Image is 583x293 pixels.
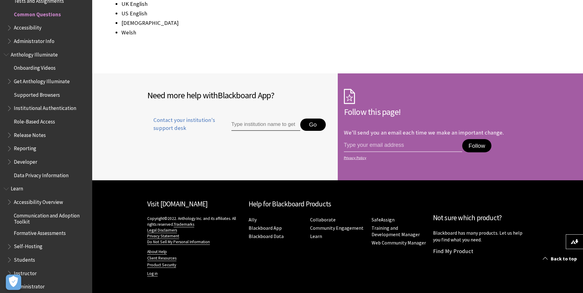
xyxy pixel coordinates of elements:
[14,90,60,98] span: Supported Browsers
[372,225,420,238] a: Training and Development Manager
[310,233,322,240] a: Learn
[147,116,217,139] a: Contact your institution's support desk
[121,9,483,18] li: US English
[14,116,55,125] span: Role-Based Access
[6,275,21,290] button: Open Preferences
[11,49,58,58] span: Anthology Illuminate
[249,233,284,240] a: Blackboard Data
[147,233,179,239] a: Privacy Statement
[147,256,176,261] a: Client Resources
[14,268,37,276] span: Instructor
[14,210,88,225] span: Communication and Adoption Toolkit
[4,49,89,181] nav: Book outline for Anthology Illuminate
[147,228,177,233] a: Legal Disclaimers
[538,253,583,264] a: Back to top
[14,197,63,205] span: Accessibility Overview
[147,199,208,208] a: Visit [DOMAIN_NAME]
[14,157,37,165] span: Developer
[433,213,528,223] h2: Not sure which product?
[147,271,158,276] a: Log in
[14,282,45,290] span: Administrator
[344,139,463,152] input: email address
[14,130,46,138] span: Release Notes
[14,241,42,250] span: Self-Hosting
[14,9,61,18] span: Common Questions
[372,240,426,246] a: Web Community Manager
[14,255,35,263] span: Students
[249,217,257,223] a: Ally
[147,249,167,255] a: About Help
[14,63,56,71] span: Onboarding Videos
[14,228,66,236] span: Formative Assessments
[14,103,76,111] span: Institutional Authentication
[174,222,194,227] a: Trademarks
[462,139,491,153] button: Follow
[433,229,528,243] p: Blackboard has many products. Let us help you find what you need.
[344,89,355,104] img: Subscription Icon
[372,217,395,223] a: SafeAssign
[344,105,528,118] h2: Follow this page!
[121,19,483,27] li: [DEMOGRAPHIC_DATA]
[14,76,70,84] span: Get Anthology Illuminate
[147,239,210,245] a: Do Not Sell My Personal Information
[344,156,526,160] a: Privacy Policy
[14,23,41,31] span: Accessibility
[249,199,427,209] h2: Help for Blackboard Products
[231,119,300,131] input: Type institution name to get support
[14,36,54,44] span: Administrator Info
[147,262,176,268] a: Product Security
[147,216,242,245] p: Copyright©2022. Anthology Inc. and its affiliates. All rights reserved.
[218,90,271,101] span: Blackboard App
[147,116,217,132] span: Contact your institution's support desk
[249,225,282,231] a: Blackboard App
[14,170,69,178] span: Data Privacy Information
[14,143,36,152] span: Reporting
[11,184,23,192] span: Learn
[147,89,332,102] h2: Need more help with ?
[344,129,504,136] p: We'll send you an email each time we make an important change.
[300,119,326,131] button: Go
[310,225,364,231] a: Community Engagement
[121,28,483,37] li: Welsh
[310,217,336,223] a: Collaborate
[433,248,473,255] a: Find My Product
